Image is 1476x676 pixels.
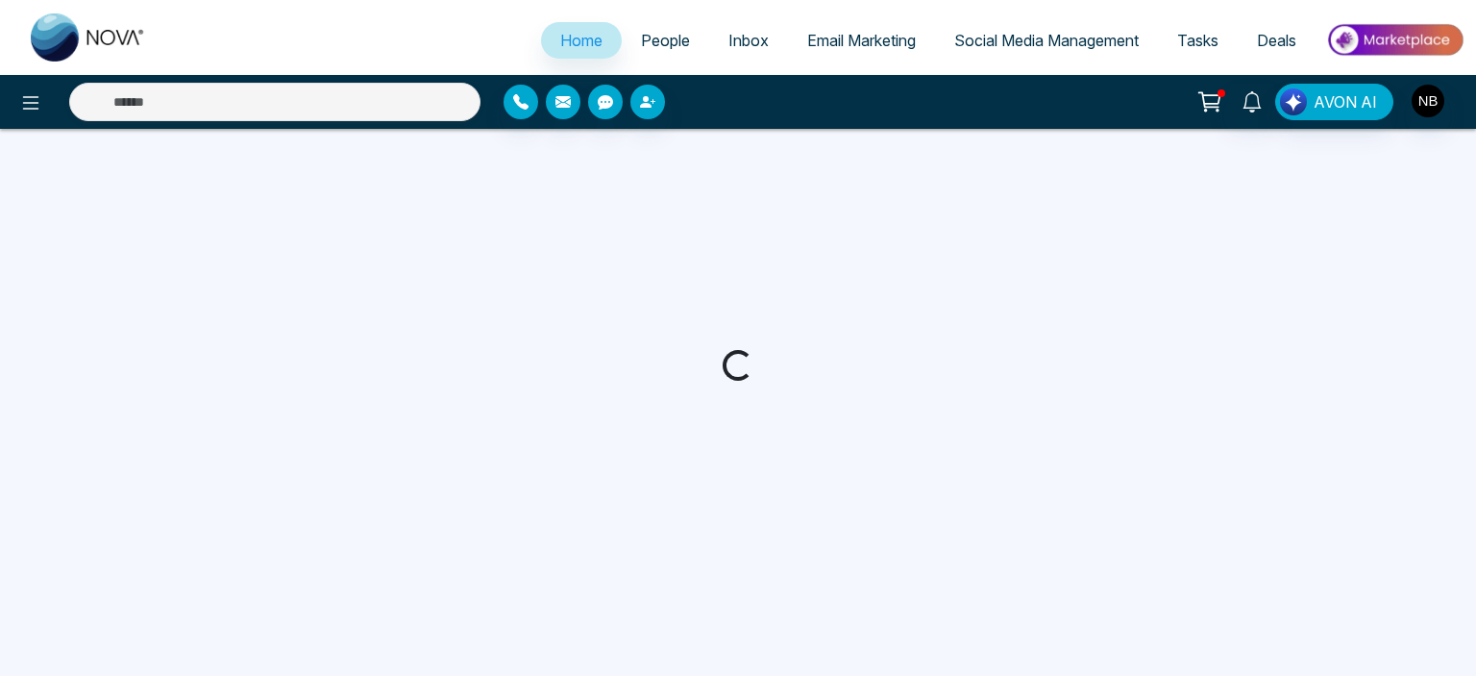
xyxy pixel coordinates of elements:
span: Social Media Management [954,31,1139,50]
a: Tasks [1158,22,1238,59]
img: Nova CRM Logo [31,13,146,62]
a: Email Marketing [788,22,935,59]
a: Inbox [709,22,788,59]
a: People [622,22,709,59]
img: Lead Flow [1280,88,1307,115]
button: AVON AI [1275,84,1393,120]
img: User Avatar [1412,85,1444,117]
a: Social Media Management [935,22,1158,59]
span: People [641,31,690,50]
span: AVON AI [1314,90,1377,113]
span: Tasks [1177,31,1218,50]
span: Inbox [728,31,769,50]
a: Home [541,22,622,59]
span: Home [560,31,603,50]
span: Deals [1257,31,1296,50]
span: Email Marketing [807,31,916,50]
a: Deals [1238,22,1316,59]
img: Market-place.gif [1325,18,1464,62]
